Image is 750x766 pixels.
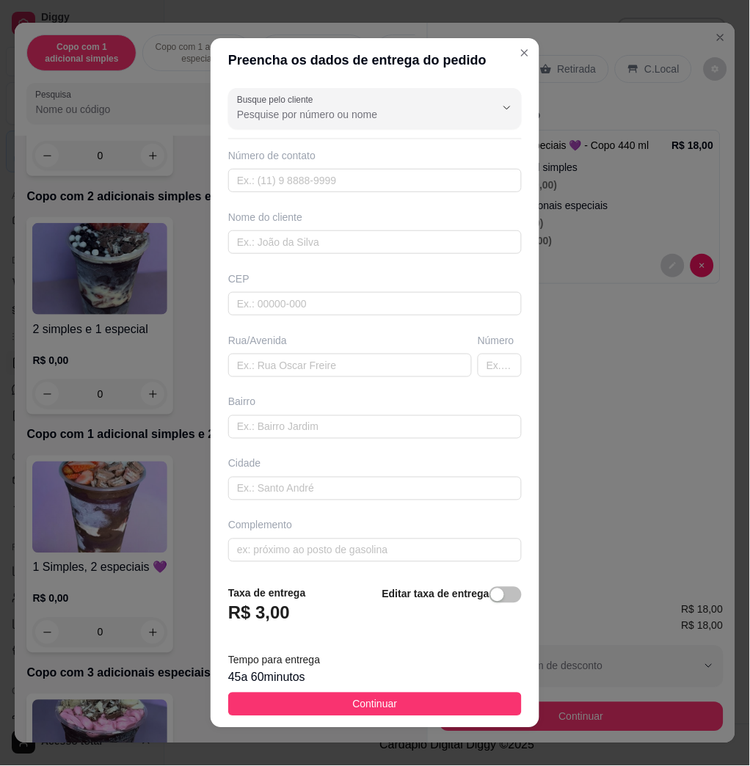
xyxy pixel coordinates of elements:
[353,696,398,712] span: Continuar
[513,41,536,65] button: Close
[228,292,522,315] input: Ex.: 00000-000
[228,169,522,192] input: Ex.: (11) 9 8888-9999
[228,148,522,163] div: Número de contato
[478,354,522,377] input: Ex.: 44
[228,271,522,286] div: CEP
[495,96,519,120] button: Show suggestions
[228,210,522,225] div: Nome do cliente
[228,518,522,533] div: Complemento
[228,539,522,562] input: ex: próximo ao posto de gasolina
[228,395,522,409] div: Bairro
[228,230,522,254] input: Ex.: João da Silva
[382,588,489,600] strong: Editar taxa de entrega
[228,415,522,439] input: Ex.: Bairro Jardim
[237,93,318,106] label: Busque pelo cliente
[478,333,522,348] div: Número
[228,654,320,666] span: Tempo para entrega
[228,354,472,377] input: Ex.: Rua Oscar Freire
[211,38,539,82] header: Preencha os dados de entrega do pedido
[228,456,522,471] div: Cidade
[237,107,472,122] input: Busque pelo cliente
[228,669,522,687] div: 45 a 60 minutos
[228,693,522,716] button: Continuar
[228,477,522,500] input: Ex.: Santo André
[228,602,290,625] h3: R$ 3,00
[228,333,472,348] div: Rua/Avenida
[228,588,306,599] strong: Taxa de entrega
